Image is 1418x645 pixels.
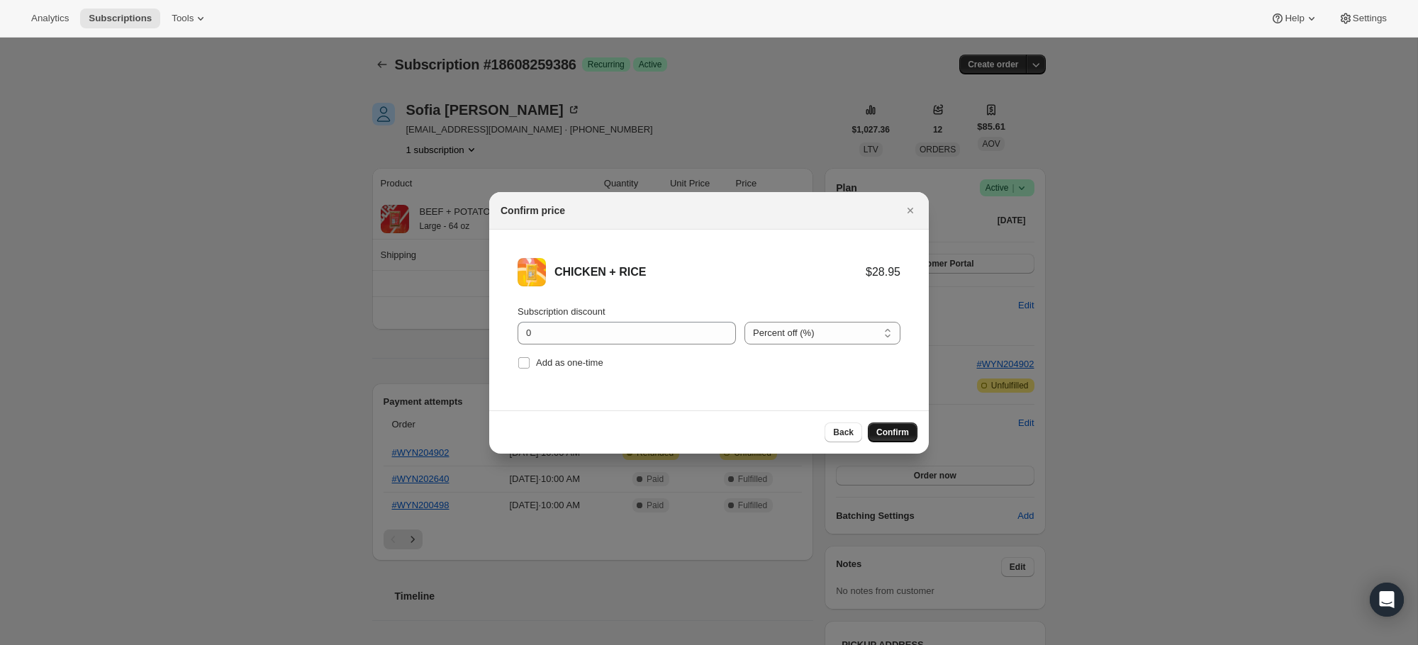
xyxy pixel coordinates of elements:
span: Tools [172,13,194,24]
span: Subscriptions [89,13,152,24]
h2: Confirm price [501,203,565,218]
button: Confirm [868,422,917,442]
span: Confirm [876,427,909,438]
span: Analytics [31,13,69,24]
button: Settings [1330,9,1395,28]
div: $28.95 [866,265,900,279]
span: Settings [1353,13,1387,24]
button: Analytics [23,9,77,28]
img: CHICKEN + RICE [518,258,546,286]
span: Help [1285,13,1304,24]
button: Close [900,201,920,220]
div: Open Intercom Messenger [1370,583,1404,617]
div: CHICKEN + RICE [554,265,866,279]
span: Back [833,427,854,438]
button: Tools [163,9,216,28]
span: Subscription discount [518,306,605,317]
button: Help [1262,9,1327,28]
button: Back [825,422,862,442]
span: Add as one-time [536,357,603,368]
button: Subscriptions [80,9,160,28]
